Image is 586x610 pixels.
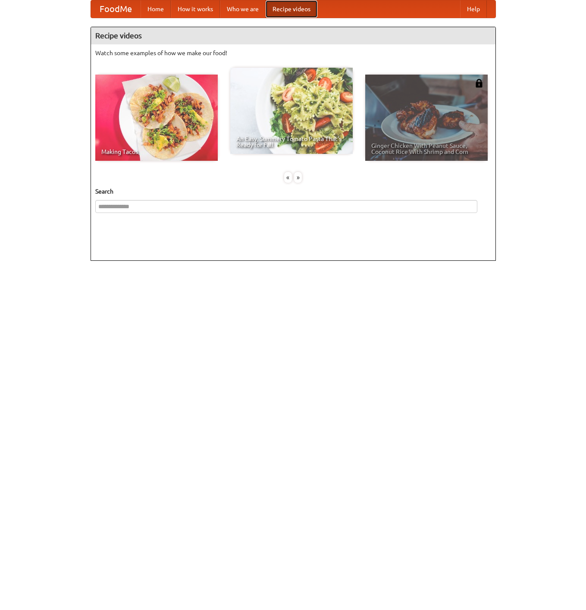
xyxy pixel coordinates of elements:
div: « [284,172,292,183]
a: Home [141,0,171,18]
p: Watch some examples of how we make our food! [95,49,491,57]
a: FoodMe [91,0,141,18]
a: An Easy, Summery Tomato Pasta That's Ready for Fall [230,68,353,154]
a: Recipe videos [266,0,317,18]
div: » [294,172,302,183]
h4: Recipe videos [91,27,495,44]
span: Making Tacos [101,149,212,155]
span: An Easy, Summery Tomato Pasta That's Ready for Fall [236,136,347,148]
a: Help [460,0,487,18]
a: Making Tacos [95,75,218,161]
a: Who we are [220,0,266,18]
h5: Search [95,187,491,196]
a: How it works [171,0,220,18]
img: 483408.png [475,79,483,88]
